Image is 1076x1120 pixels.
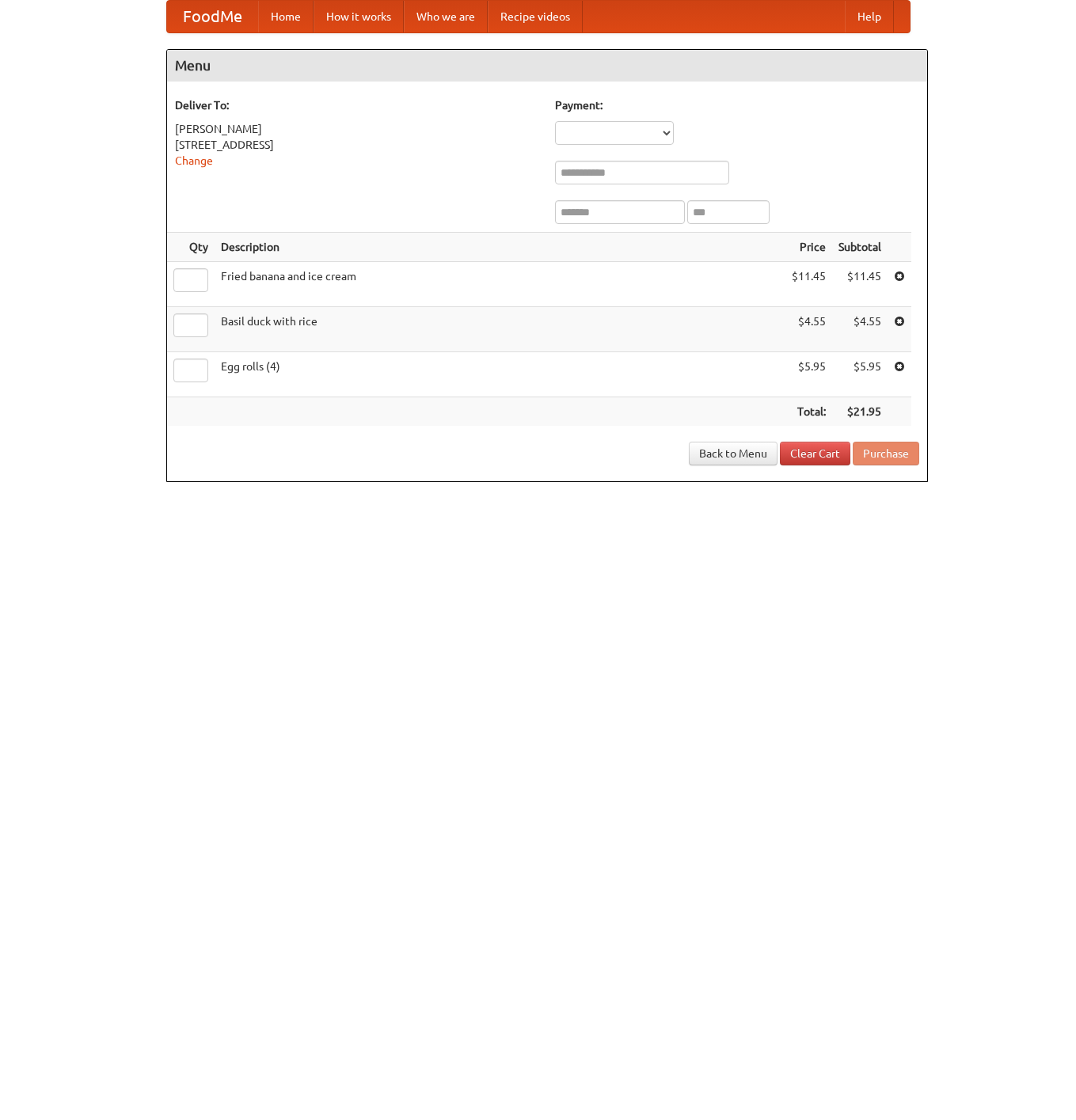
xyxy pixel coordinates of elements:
th: $21.95 [832,397,888,427]
th: Price [785,233,832,262]
a: Home [258,1,314,32]
td: $11.45 [785,262,832,307]
a: Back to Menu [689,442,778,465]
th: Subtotal [832,233,888,262]
td: Basil duck with rice [215,307,785,352]
th: Description [215,233,785,262]
h5: Payment: [555,97,919,113]
td: $11.45 [832,262,888,307]
th: Qty [167,233,215,262]
td: Fried banana and ice cream [215,262,785,307]
td: Egg rolls (4) [215,352,785,397]
a: Change [175,154,213,167]
td: $5.95 [785,352,832,397]
a: Help [845,1,894,32]
h4: Menu [167,50,927,82]
a: Clear Cart [780,442,850,465]
th: Total: [785,397,832,427]
a: Who we are [404,1,488,32]
td: $5.95 [832,352,888,397]
a: Recipe videos [488,1,583,32]
a: FoodMe [167,1,258,32]
td: $4.55 [785,307,832,352]
button: Purchase [853,442,919,465]
div: [PERSON_NAME] [175,121,539,137]
div: [STREET_ADDRESS] [175,137,539,153]
h5: Deliver To: [175,97,539,113]
a: How it works [314,1,404,32]
td: $4.55 [832,307,888,352]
